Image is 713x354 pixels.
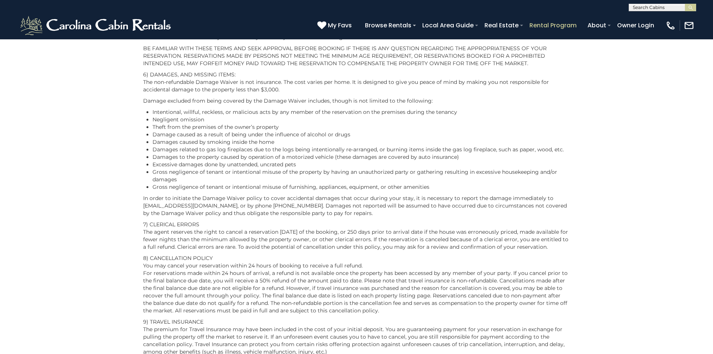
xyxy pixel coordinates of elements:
li: Damages caused by smoking inside the home [152,138,570,146]
p: 8) CANCELLATION POLICY You may cancel your reservation within 24 hours of booking to receive a fu... [143,254,570,314]
a: Real Estate [481,19,522,32]
li: Gross negligence of tenant or intentional misuse of the property by having an unauthorized party ... [152,168,570,183]
li: Damages to the property caused by operation of a motorized vehicle (these damages are covered by ... [152,153,570,161]
a: Browse Rentals [361,19,415,32]
p: 7) CLERICAL ERRORS The agent reserves the right to cancel a reservation [DATE] of the booking, or... [143,221,570,251]
li: Theft from the premises of the owner’s property [152,123,570,131]
li: Damages related to gas log fireplaces due to the logs being intentionally re-arranged, or burning... [152,146,570,153]
span: My Favs [328,21,352,30]
li: Gross negligence of tenant or intentional misuse of furnishing, appliances, equipment, or other a... [152,183,570,191]
img: mail-regular-white.png [684,20,694,31]
li: Negligent omission [152,116,570,123]
img: phone-regular-white.png [665,20,676,31]
li: Intentional, willful, reckless, or malicious acts by any member of the reservation on the premise... [152,108,570,116]
a: About [584,19,610,32]
p: Damage excluded from being covered by the Damage Waiver includes, though is not limited to the fo... [143,97,570,105]
p: BE FAMILIAR WITH THESE TERMS AND SEEK APPROVAL BEFORE BOOKING IF THERE IS ANY QUESTION REGARDING ... [143,45,570,67]
li: Damage caused as a result of being under the influence of alcohol or drugs [152,131,570,138]
a: Owner Login [613,19,658,32]
img: White-1-2.png [19,14,174,37]
p: In order to initiate the Damage Waiver policy to cover accidental damages that occur during your ... [143,194,570,217]
a: My Favs [317,21,354,30]
a: Rental Program [526,19,580,32]
a: Local Area Guide [419,19,477,32]
li: Excessive damages done by unattended, uncrated pets [152,161,570,168]
p: 6) DAMAGES, AND MISSING ITEMS: The non-refundable Damage Waiver is not insurance. The cost varies... [143,71,570,93]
